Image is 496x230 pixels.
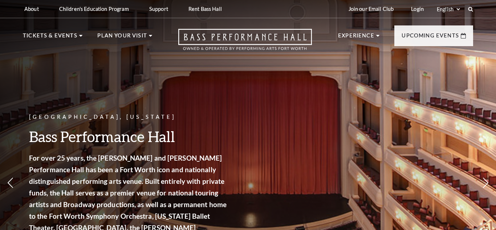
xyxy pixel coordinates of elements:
[24,6,39,12] p: About
[149,6,168,12] p: Support
[23,31,77,44] p: Tickets & Events
[188,6,222,12] p: Rent Bass Hall
[338,31,374,44] p: Experience
[97,31,147,44] p: Plan Your Visit
[435,6,461,13] select: Select:
[402,31,459,44] p: Upcoming Events
[59,6,129,12] p: Children's Education Program
[29,113,229,122] p: [GEOGRAPHIC_DATA], [US_STATE]
[29,127,229,146] h3: Bass Performance Hall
